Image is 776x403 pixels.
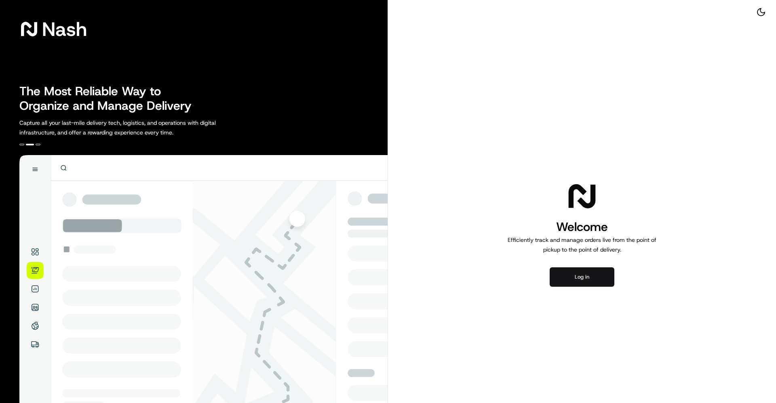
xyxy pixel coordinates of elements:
[19,84,200,113] h2: The Most Reliable Way to Organize and Manage Delivery
[42,21,87,37] span: Nash
[550,267,614,287] button: Log in
[504,219,660,235] h1: Welcome
[19,118,252,137] p: Capture all your last-mile delivery tech, logistics, and operations with digital infrastructure, ...
[504,235,660,254] p: Efficiently track and manage orders live from the point of pickup to the point of delivery.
